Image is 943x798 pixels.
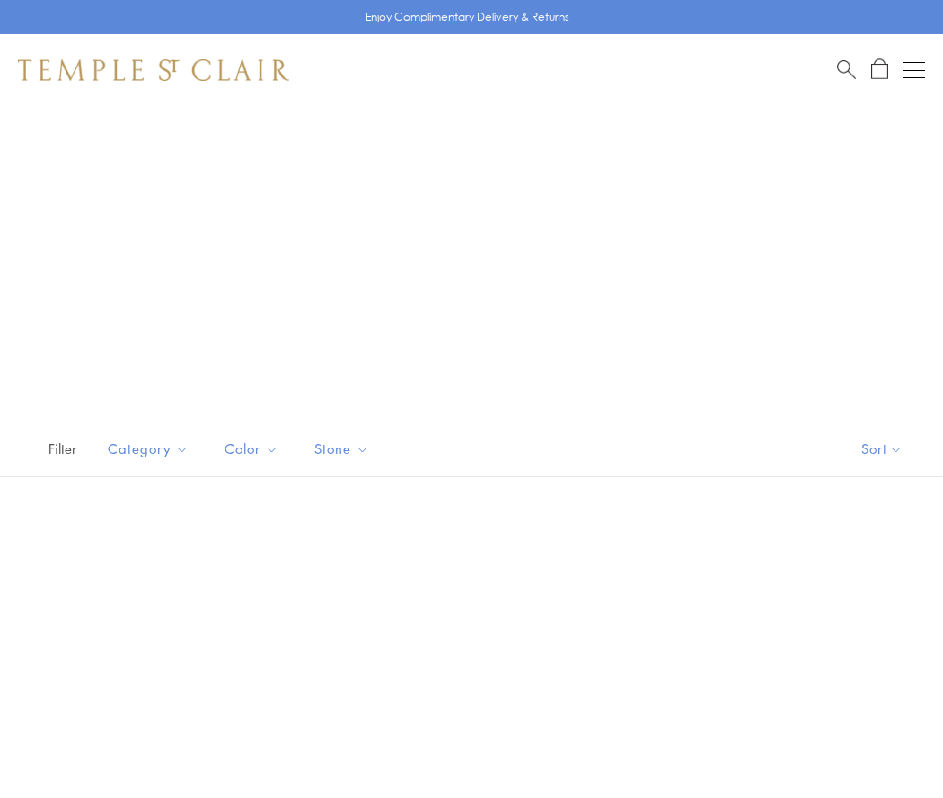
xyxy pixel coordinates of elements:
[305,438,383,460] span: Stone
[837,58,856,81] a: Search
[301,429,383,469] button: Stone
[211,429,292,469] button: Color
[94,429,202,469] button: Category
[903,59,925,81] button: Open navigation
[366,8,569,26] p: Enjoy Complimentary Delivery & Returns
[18,59,289,81] img: Temple St. Clair
[821,421,943,476] button: Show sort by
[871,58,888,81] a: Open Shopping Bag
[99,438,202,460] span: Category
[216,438,292,460] span: Color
